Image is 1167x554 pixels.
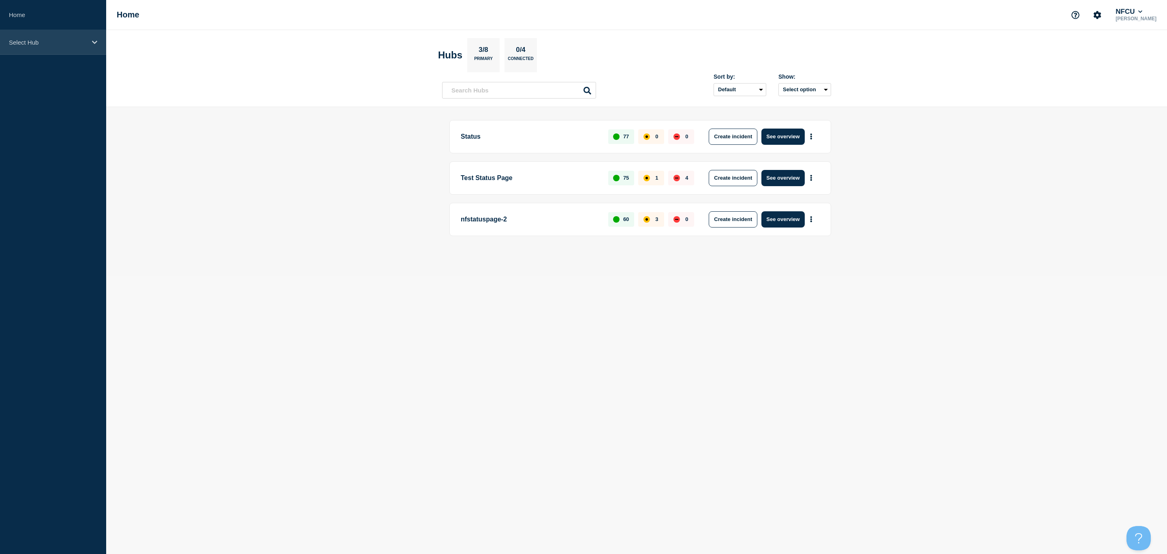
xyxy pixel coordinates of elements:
[685,133,688,140] p: 0
[461,129,599,145] p: Status
[806,129,816,144] button: More actions
[613,216,620,223] div: up
[714,73,766,80] div: Sort by:
[1114,8,1144,16] button: NFCU
[474,56,493,65] p: Primary
[461,211,599,228] p: nfstatuspage-2
[1089,6,1106,24] button: Account settings
[685,175,688,181] p: 4
[613,133,620,140] div: up
[761,129,804,145] button: See overview
[714,83,766,96] select: Sort by
[761,211,804,228] button: See overview
[476,46,492,56] p: 3/8
[709,129,757,145] button: Create incident
[1067,6,1084,24] button: Support
[513,46,529,56] p: 0/4
[778,73,831,80] div: Show:
[117,10,139,19] h1: Home
[613,175,620,181] div: up
[685,216,688,222] p: 0
[673,133,680,140] div: down
[709,211,757,228] button: Create incident
[461,170,599,186] p: Test Status Page
[673,216,680,223] div: down
[673,175,680,181] div: down
[1114,16,1158,21] p: [PERSON_NAME]
[623,175,629,181] p: 75
[655,175,658,181] p: 1
[623,133,629,140] p: 77
[508,56,533,65] p: Connected
[623,216,629,222] p: 60
[643,133,650,140] div: affected
[806,212,816,227] button: More actions
[643,175,650,181] div: affected
[655,133,658,140] p: 0
[442,82,596,99] input: Search Hubs
[709,170,757,186] button: Create incident
[438,49,462,61] h2: Hubs
[778,83,831,96] button: Select option
[643,216,650,223] div: affected
[1126,526,1151,550] iframe: Help Scout Beacon - Open
[806,170,816,185] button: More actions
[655,216,658,222] p: 3
[9,39,87,46] p: Select Hub
[761,170,804,186] button: See overview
